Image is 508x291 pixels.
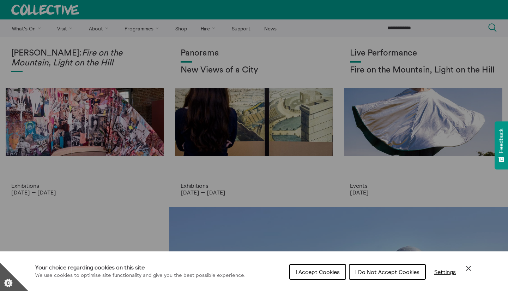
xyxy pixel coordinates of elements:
span: Feedback [498,128,504,153]
span: Settings [434,268,456,275]
span: I Accept Cookies [296,268,340,275]
button: I Do Not Accept Cookies [349,264,426,280]
p: We use cookies to optimise site functionality and give you the best possible experience. [35,272,246,279]
h1: Your choice regarding cookies on this site [35,263,246,272]
button: I Accept Cookies [289,264,346,280]
span: I Do Not Accept Cookies [355,268,419,275]
button: Close Cookie Control [464,264,473,273]
button: Settings [429,265,461,279]
button: Feedback - Show survey [495,121,508,169]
